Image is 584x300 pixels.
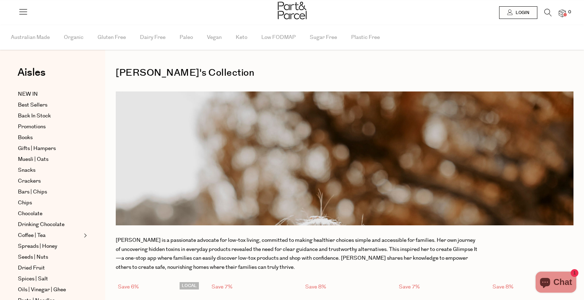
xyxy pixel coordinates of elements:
[533,272,578,294] inbox-online-store-chat: Shopify online store chat
[18,275,82,283] a: Spices | Salt
[278,2,307,19] img: Part&Parcel
[140,25,166,50] span: Dairy Free
[490,282,516,292] div: Save 8%
[18,134,82,142] a: Books
[18,286,82,294] a: Oils | Vinegar | Ghee
[18,134,33,142] span: Books
[18,90,82,98] a: NEW IN
[18,123,46,131] span: Promotions
[18,242,82,251] a: Spreads | Honey
[18,231,46,240] span: Coffee | Tea
[18,275,48,283] span: Spices | Salt
[209,282,235,292] div: Save 7%
[18,166,35,175] span: Snacks
[18,264,82,272] a: Dried Fruit
[18,220,82,229] a: Drinking Chocolate
[18,286,66,294] span: Oils | Vinegar | Ghee
[18,242,57,251] span: Spreads | Honey
[18,90,38,98] span: NEW IN
[18,155,48,164] span: Muesli | Oats
[397,282,422,292] div: Save 7%
[18,101,47,109] span: Best Sellers
[514,10,529,16] span: Login
[18,101,82,109] a: Best Sellers
[18,144,82,153] a: Gifts | Hampers
[18,253,82,261] a: Seeds | Nuts
[18,264,45,272] span: Dried Fruit
[18,144,56,153] span: Gifts | Hampers
[18,188,82,196] a: Bars | Chips
[499,6,537,19] a: Login
[18,166,82,175] a: Snacks
[11,25,50,50] span: Australian Made
[18,220,65,229] span: Drinking Chocolate
[18,112,82,120] a: Back In Stock
[566,9,573,15] span: 0
[98,25,126,50] span: Gluten Free
[18,67,46,85] a: Aisles
[303,282,328,292] div: Save 8%
[64,25,83,50] span: Organic
[116,65,573,81] h1: [PERSON_NAME]'s Collection
[18,199,32,207] span: Chips
[18,210,82,218] a: Chocolate
[18,210,42,218] span: Chocolate
[18,199,82,207] a: Chips
[559,9,566,17] a: 0
[18,65,46,80] span: Aisles
[351,25,380,50] span: Plastic Free
[116,91,573,225] img: photos-by-dani-davatzis-96_2048x600_crop_top.jpg
[207,25,222,50] span: Vegan
[18,155,82,164] a: Muesli | Oats
[18,177,82,185] a: Crackers
[310,25,337,50] span: Sugar Free
[236,25,247,50] span: Keto
[18,112,51,120] span: Back In Stock
[116,236,479,272] p: [PERSON_NAME] is a passionate advocate for low-tox living, committed to making healthier choices ...
[180,25,193,50] span: Paleo
[18,231,82,240] a: Coffee | Tea
[18,188,47,196] span: Bars | Chips
[18,123,82,131] a: Promotions
[116,282,141,292] div: Save 6%
[261,25,296,50] span: Low FODMAP
[82,231,87,240] button: Expand/Collapse Coffee | Tea
[18,253,48,261] span: Seeds | Nuts
[180,282,199,289] span: LOCAL
[18,177,41,185] span: Crackers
